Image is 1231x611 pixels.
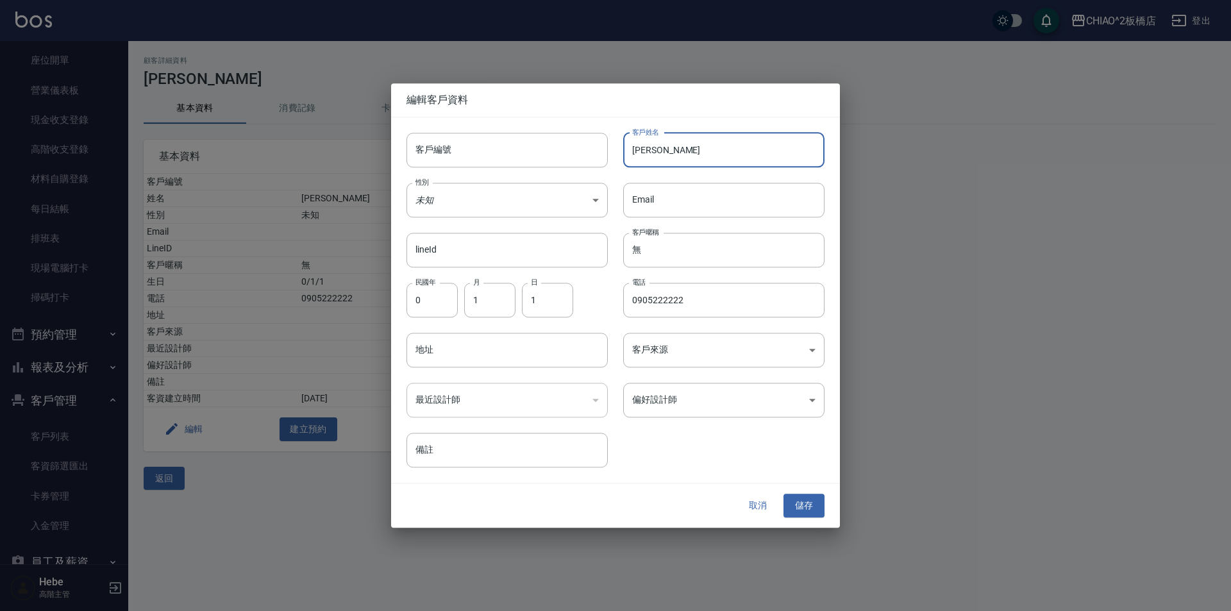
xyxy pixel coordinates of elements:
[531,277,537,287] label: 日
[632,227,659,237] label: 客戶暱稱
[415,195,433,205] em: 未知
[473,277,480,287] label: 月
[783,494,825,518] button: 儲存
[632,127,659,137] label: 客戶姓名
[632,277,646,287] label: 電話
[406,94,825,106] span: 編輯客戶資料
[737,494,778,518] button: 取消
[415,277,435,287] label: 民國年
[415,177,429,187] label: 性別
